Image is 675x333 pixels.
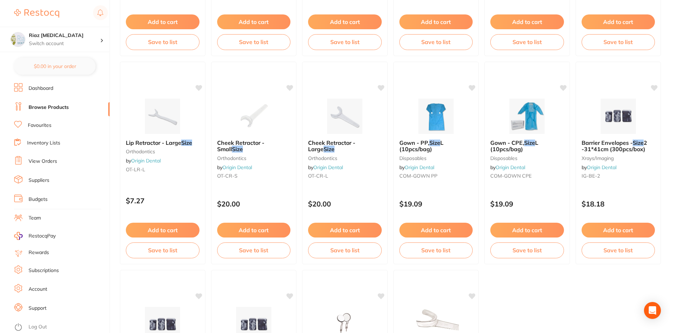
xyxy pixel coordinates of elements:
[308,223,382,238] button: Add to cart
[490,139,524,146] span: Gown - CPE,
[582,34,655,50] button: Save to list
[29,267,59,274] a: Subscriptions
[217,14,291,29] button: Add to cart
[308,34,382,50] button: Save to list
[399,164,434,171] span: by
[126,242,200,258] button: Save to list
[217,173,238,179] span: OT-CR-S
[29,305,47,312] a: Support
[232,146,243,153] em: Size
[490,242,564,258] button: Save to list
[582,164,616,171] span: by
[126,149,200,154] small: orthodontics
[582,139,633,146] span: Barrier Envelopes -
[322,99,368,134] img: Cheek Retractor - Large Size
[399,14,473,29] button: Add to cart
[217,34,291,50] button: Save to list
[399,173,437,179] span: COM-GOWN PP
[490,34,564,50] button: Save to list
[14,232,56,240] a: RestocqPay
[126,140,200,146] b: Lip Retractor - Large Size
[14,58,96,75] button: $0.00 in your order
[29,233,56,240] span: RestocqPay
[490,173,532,179] span: COM-GOWN CPE
[399,200,473,208] p: $19.09
[29,196,48,203] a: Budgets
[308,164,343,171] span: by
[582,223,655,238] button: Add to cart
[490,14,564,29] button: Add to cart
[126,158,161,164] span: by
[126,166,145,173] span: OT-LR-L
[524,139,535,146] em: Size
[429,139,440,146] em: Size
[496,164,525,171] a: Origin Dental
[308,155,382,161] small: orthodontics
[582,140,655,153] b: Barrier Envelopes - Size2 -31*41cm (300pcs/box)
[217,242,291,258] button: Save to list
[405,164,434,171] a: Origin Dental
[308,139,355,153] span: Cheek Retractor - Large
[313,164,343,171] a: Origin Dental
[587,164,616,171] a: Origin Dental
[217,155,291,161] small: orthodontics
[131,158,161,164] a: Origin Dental
[399,139,443,153] span: L (10pcs/bag)
[217,140,291,153] b: Cheek Retractor - Small Size
[29,32,100,39] h4: Riaz Dental Surgery
[308,200,382,208] p: $20.00
[504,99,550,134] img: Gown - CPE, Size L (10pcs/bag)
[29,85,53,92] a: Dashboard
[29,215,41,222] a: Team
[490,140,564,153] b: Gown - CPE, Size L (10pcs/bag)
[490,155,564,161] small: disposables
[29,323,47,331] a: Log Out
[490,139,538,153] span: L (10pcs/bag)
[399,139,429,146] span: Gown - PP,
[14,322,108,333] button: Log Out
[29,286,47,293] a: Account
[126,14,200,29] button: Add to cart
[582,200,655,208] p: $18.18
[308,140,382,153] b: Cheek Retractor - Large Size
[14,9,59,18] img: Restocq Logo
[29,249,49,256] a: Rewards
[140,99,185,134] img: Lip Retractor - Large Size
[399,155,473,161] small: disposables
[595,99,641,134] img: Barrier Envelopes - Size2 -31*41cm (300pcs/box)
[14,232,23,240] img: RestocqPay
[399,140,473,153] b: Gown - PP, Size L (10pcs/bag)
[222,164,252,171] a: Origin Dental
[126,197,200,205] p: $7.27
[490,200,564,208] p: $19.09
[399,242,473,258] button: Save to list
[29,40,100,47] p: Switch account
[14,5,59,21] a: Restocq Logo
[29,104,69,111] a: Browse Products
[308,14,382,29] button: Add to cart
[582,173,600,179] span: IG-BE-2
[217,223,291,238] button: Add to cart
[217,139,264,153] span: Cheek Retractor - Small
[399,223,473,238] button: Add to cart
[582,155,655,161] small: xrays/imaging
[217,164,252,171] span: by
[633,139,644,146] em: Size
[27,140,60,147] a: Inventory Lists
[582,242,655,258] button: Save to list
[231,99,277,134] img: Cheek Retractor - Small Size
[399,34,473,50] button: Save to list
[126,223,200,238] button: Add to cart
[126,34,200,50] button: Save to list
[29,158,57,165] a: View Orders
[582,14,655,29] button: Add to cart
[28,122,51,129] a: Favourites
[644,302,661,319] div: Open Intercom Messenger
[582,139,647,153] span: 2 -31*41cm (300pcs/box)
[29,177,49,184] a: Suppliers
[413,99,459,134] img: Gown - PP, Size L (10pcs/bag)
[181,139,192,146] em: Size
[308,242,382,258] button: Save to list
[490,223,564,238] button: Add to cart
[308,173,328,179] span: OT-CR-L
